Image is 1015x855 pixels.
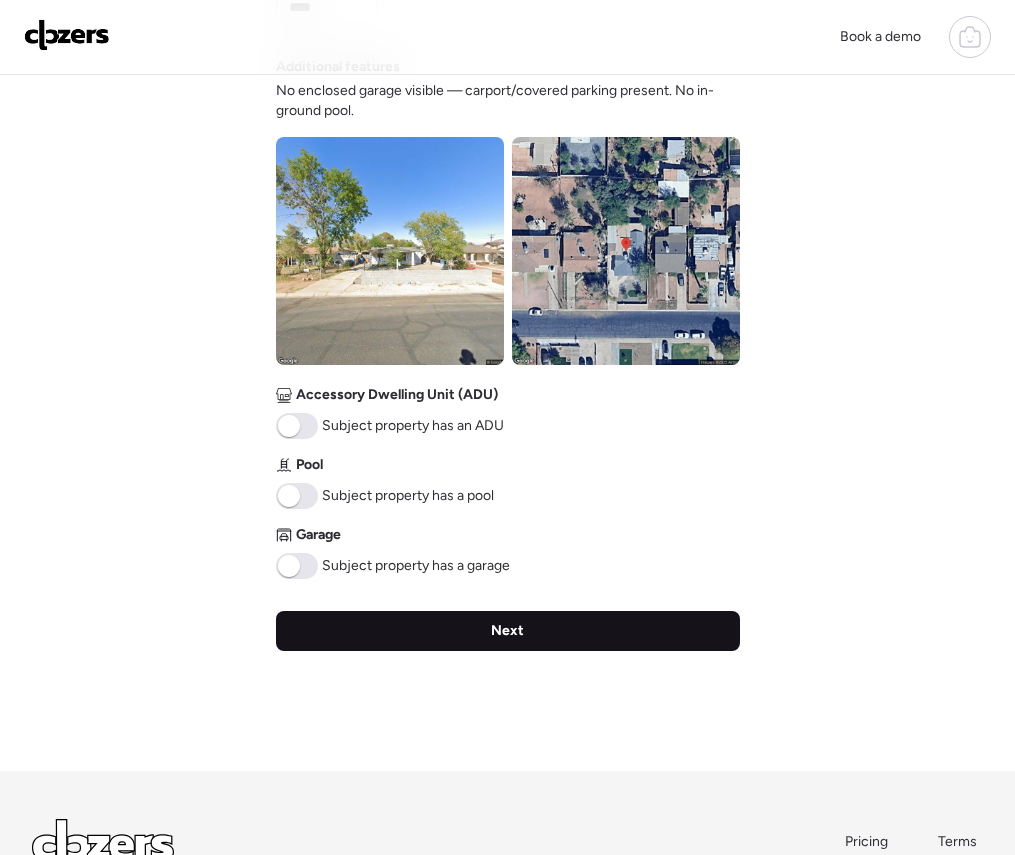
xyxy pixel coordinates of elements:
span: Terms [938,833,977,850]
span: Garage [296,525,341,545]
span: Subject property has a garage [322,556,510,576]
a: Pricing [845,832,890,852]
span: Book a demo [840,28,921,45]
a: Terms [938,832,983,852]
span: Pool [296,455,323,475]
span: Subject property has a pool [322,486,494,506]
span: Subject property has an ADU [322,416,504,436]
span: Pricing [845,833,888,850]
span: Accessory Dwelling Unit (ADU) [296,385,498,405]
img: Logo [24,19,110,51]
span: No enclosed garage visible — carport/covered parking present. No in-ground pool. [276,81,740,121]
span: Next [491,621,524,641]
